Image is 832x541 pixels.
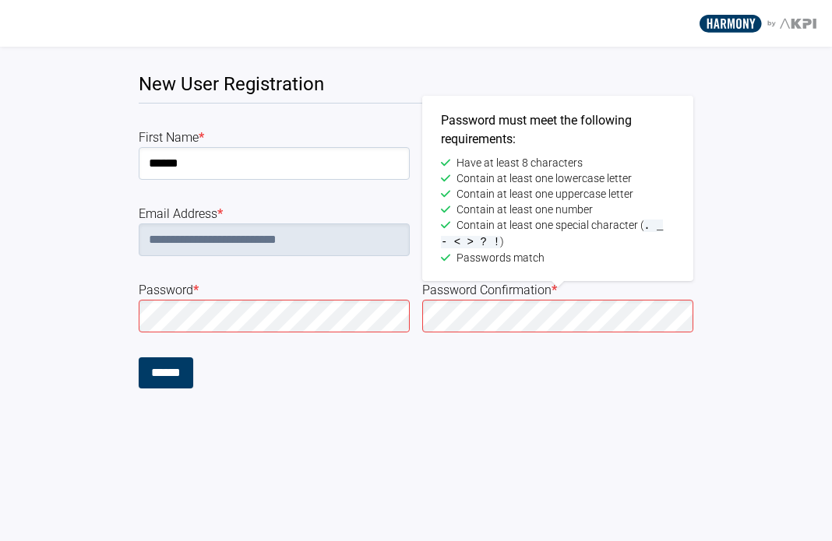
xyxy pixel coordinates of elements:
abbr: required [193,283,199,297]
li: Contain at least one special character ( ) [441,217,675,250]
abbr: required [217,206,223,221]
label: password [139,281,410,300]
label: email Address [139,205,410,223]
li: Contain at least one number [441,202,675,217]
label: first Name [139,128,410,147]
h1: New User Registration [139,72,693,104]
li: Passwords match [441,250,675,265]
abbr: required [199,130,204,145]
h3: Password must meet the following requirements: [441,111,675,149]
li: Contain at least one lowercase letter [441,170,675,186]
label: password Confirmation [422,281,693,300]
li: Contain at least one uppercase letter [441,186,675,202]
li: Have at least 8 characters [441,155,675,170]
